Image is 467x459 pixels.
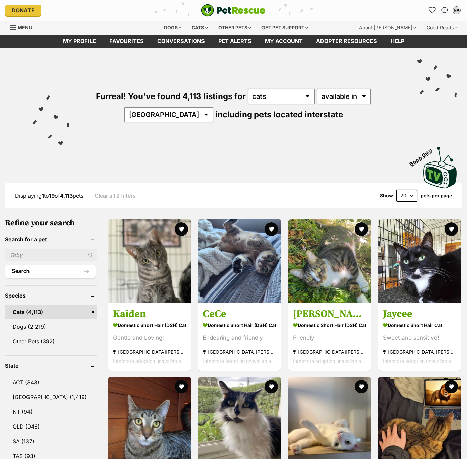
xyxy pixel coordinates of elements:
div: Other pets [214,21,256,35]
a: Donate [5,5,41,16]
button: Search [5,265,96,278]
img: CeCe - Domestic Short Hair (DSH) Cat [198,219,281,303]
button: favourite [355,380,368,393]
a: QLD (946) [5,419,97,434]
a: Conversations [439,5,450,16]
img: chat-41dd97257d64d25036548639549fe6c8038ab92f7586957e7f3b1b290dea8141.svg [441,7,448,14]
a: Adopter resources [309,35,384,48]
a: Dogs (2,219) [5,320,97,334]
img: Kaiden - Domestic Short Hair (DSH) Cat [108,219,191,303]
button: favourite [175,380,188,393]
h3: Kaiden [113,307,186,320]
a: Menu [10,21,37,33]
label: pets per page [421,193,452,198]
h3: Jaycee [383,307,456,320]
img: PetRescue TV logo [423,147,457,188]
strong: Domestic Short Hair Cat [383,320,456,330]
a: Other Pets (392) [5,334,97,348]
span: Show [380,193,393,198]
header: Species [5,292,97,299]
span: including pets located interstate [215,110,343,119]
div: Gentle and Loving! [113,333,186,342]
button: favourite [445,380,458,393]
div: Cats [187,21,213,35]
img: logo-cat-932fe2b9b8326f06289b0f2fb663e598f794de774fb13d1741a6617ecf9a85b4.svg [201,4,266,17]
span: Displaying to of pets [15,192,83,199]
a: Favourites [427,5,438,16]
div: Dogs [159,21,186,35]
a: SA (137) [5,434,97,448]
h3: Refine your search [5,218,97,228]
div: About [PERSON_NAME] [354,21,421,35]
strong: 4,113 [60,192,73,199]
a: PetRescue [201,4,266,17]
span: Boop this! [408,143,439,167]
strong: [GEOGRAPHIC_DATA][PERSON_NAME][GEOGRAPHIC_DATA] [383,347,456,356]
h3: CeCe [203,307,276,320]
div: Get pet support [257,21,313,35]
a: Help [384,35,411,48]
span: Interstate adoption unavailable [113,358,181,364]
header: Search for a pet [5,236,97,242]
a: Boop this! [423,141,457,190]
a: [GEOGRAPHIC_DATA] (1,419) [5,390,97,404]
a: NT (94) [5,405,97,419]
strong: [GEOGRAPHIC_DATA][PERSON_NAME][GEOGRAPHIC_DATA] [293,347,366,356]
div: Endearing and friendly [203,333,276,342]
img: Jaycee - Domestic Short Hair Cat [378,219,461,303]
a: [PERSON_NAME] Domestic Short Hair (DSH) Cat Friendly [GEOGRAPHIC_DATA][PERSON_NAME][GEOGRAPHIC_DA... [288,302,371,370]
a: Jaycee Domestic Short Hair Cat Sweet and sensitive! [GEOGRAPHIC_DATA][PERSON_NAME][GEOGRAPHIC_DAT... [378,302,461,370]
a: Pet alerts [212,35,258,48]
button: My account [451,5,462,16]
input: Toby [5,249,97,261]
ul: Account quick links [427,5,462,16]
button: favourite [355,222,368,236]
a: Kaiden Domestic Short Hair (DSH) Cat Gentle and Loving! [GEOGRAPHIC_DATA][PERSON_NAME][GEOGRAPHIC... [108,302,191,370]
button: favourite [445,222,458,236]
a: Cats (4,113) [5,305,97,319]
span: Furreal! You've found 4,113 listings for [96,91,246,101]
img: Freddy - Domestic Short Hair (DSH) Cat [288,219,371,303]
strong: [GEOGRAPHIC_DATA][PERSON_NAME][GEOGRAPHIC_DATA] [113,347,186,356]
span: Interstate adoption unavailable [383,358,451,364]
div: Friendly [293,333,366,342]
a: My profile [56,35,103,48]
h3: [PERSON_NAME] [293,307,366,320]
button: favourite [175,222,188,236]
a: Favourites [103,35,151,48]
span: Menu [18,25,32,30]
strong: [GEOGRAPHIC_DATA][PERSON_NAME][GEOGRAPHIC_DATA] [203,347,276,356]
header: State [5,363,97,369]
a: Clear all 2 filters [95,193,136,199]
strong: Domestic Short Hair (DSH) Cat [293,320,366,330]
strong: Domestic Short Hair (DSH) Cat [113,320,186,330]
button: favourite [265,222,278,236]
a: conversations [151,35,212,48]
div: Sweet and sensitive! [383,333,456,342]
strong: Domestic Short Hair (DSH) Cat [203,320,276,330]
span: Interstate adoption unavailable [293,358,361,364]
span: Interstate adoption unavailable [203,358,271,364]
button: favourite [265,380,278,393]
a: CeCe Domestic Short Hair (DSH) Cat Endearing and friendly [GEOGRAPHIC_DATA][PERSON_NAME][GEOGRAPH... [198,302,281,370]
strong: 19 [49,192,55,199]
strong: 1 [42,192,44,199]
div: Good Reads [422,21,462,35]
a: ACT (343) [5,375,97,389]
a: My account [258,35,309,48]
div: NA [453,7,460,14]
